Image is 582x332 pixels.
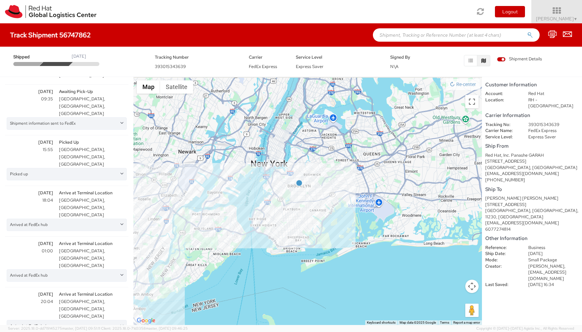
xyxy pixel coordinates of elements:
[135,316,157,325] img: Google
[485,113,579,118] h5: Carrier Information
[62,326,100,331] span: master, [DATE] 09:51:11
[5,5,96,18] img: rh-logistics-00dfa346123c4ec078e1.svg
[480,257,523,263] dt: Mode:
[480,97,523,103] dt: Location:
[7,117,127,130] div: Shipment information sent to FedEx
[465,280,479,293] button: Map camera controls
[485,195,579,202] div: [PERSON_NAME] [PERSON_NAME]
[485,177,579,183] div: [PHONE_NUMBER]
[56,139,132,146] span: Picked Up
[485,82,579,88] h5: Customer Information
[528,263,565,269] span: [PERSON_NAME],
[2,95,56,103] span: 09:35
[495,6,525,17] button: Logout
[390,55,427,60] h5: Signed By
[485,236,579,241] h5: Other Information
[497,56,542,63] label: Shipment Details
[2,247,56,255] span: 01:00
[465,95,479,108] button: Toggle fullscreen view
[480,263,523,270] dt: Creator:
[249,64,277,69] span: FedEx Express
[137,80,160,94] button: Show street map
[485,226,579,233] div: 6077274814
[485,158,579,165] div: [STREET_ADDRESS]
[367,320,396,325] button: Keyboard shortcuts
[135,316,157,325] a: Open this area in Google Maps (opens a new window)
[574,16,578,22] span: ▼
[480,251,523,257] dt: Ship Date:
[485,152,579,159] div: Red Hat, Inc. Panashe GARAH
[7,219,127,231] div: Arrived at FedEx hub
[155,55,239,60] h5: Tracking Number
[485,187,579,192] h5: Ship To
[2,197,56,204] span: 18:04
[7,168,127,180] div: Picked up
[146,326,188,331] span: master, [DATE] 09:46:25
[480,91,523,97] dt: Account:
[2,88,56,95] span: [DATE]
[465,304,479,317] button: Drag Pegman onto the map to open Street View
[8,326,100,331] span: Server: 2025.18.0-dd719145275
[2,291,56,298] span: [DATE]
[155,64,186,69] span: 393015343639
[56,298,132,320] span: [GEOGRAPHIC_DATA], [GEOGRAPHIC_DATA], [GEOGRAPHIC_DATA]
[56,95,132,117] span: [GEOGRAPHIC_DATA], [GEOGRAPHIC_DATA], [GEOGRAPHIC_DATA]
[400,321,436,324] span: Map data ©2025 Google
[485,143,579,149] h5: Ship From
[2,298,56,305] span: 20:04
[485,208,579,220] div: [GEOGRAPHIC_DATA], [GEOGRAPHIC_DATA], 11230, [GEOGRAPHIC_DATA]
[101,326,188,331] span: Client: 2025.18.0-71d3358
[56,247,132,269] span: [GEOGRAPHIC_DATA], [GEOGRAPHIC_DATA], [GEOGRAPHIC_DATA]
[7,269,127,282] div: Arrived at FedEx hub
[56,88,132,95] span: Awaiting Pick-Up
[485,202,579,208] div: [STREET_ADDRESS]
[10,31,91,39] h4: Track Shipment 56747862
[440,321,449,324] a: Terms
[296,55,380,60] h5: Service Level
[485,171,579,177] div: [EMAIL_ADDRESS][DOMAIN_NAME]
[446,79,480,90] button: Re-center
[536,16,578,22] span: [PERSON_NAME]
[480,122,523,128] dt: Tracking No:
[485,220,579,226] div: [EMAIL_ADDRESS][DOMAIN_NAME]
[56,146,132,168] span: [GEOGRAPHIC_DATA], [GEOGRAPHIC_DATA], [GEOGRAPHIC_DATA]
[390,64,399,69] span: N\A
[497,56,542,62] span: Shipment Details
[56,197,132,219] span: [GEOGRAPHIC_DATA], [GEOGRAPHIC_DATA], [GEOGRAPHIC_DATA]
[2,189,56,197] span: [DATE]
[2,240,56,247] span: [DATE]
[485,165,579,171] div: [GEOGRAPHIC_DATA], [GEOGRAPHIC_DATA]
[480,128,523,134] dt: Carrier Name:
[480,245,523,251] dt: Reference:
[480,134,523,140] dt: Service Level:
[56,189,132,197] span: Arrive at Terminal Location
[296,64,324,69] span: Express Saver
[2,139,56,146] span: [DATE]
[56,240,132,247] span: Arrive at Terminal Location
[56,291,132,298] span: Arrive at Terminal Location
[480,282,523,288] dt: Last Saved:
[72,53,86,60] div: [DATE]
[249,55,286,60] h5: Carrier
[373,28,540,42] input: Shipment, Tracking or Reference Number (at least 4 chars)
[13,54,42,60] span: Shipped
[476,326,574,331] span: Copyright © [DATE]-[DATE] Agistix Inc., All Rights Reserved
[160,80,193,94] button: Show satellite imagery
[453,321,480,324] a: Report a map error
[2,146,56,153] span: 15:55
